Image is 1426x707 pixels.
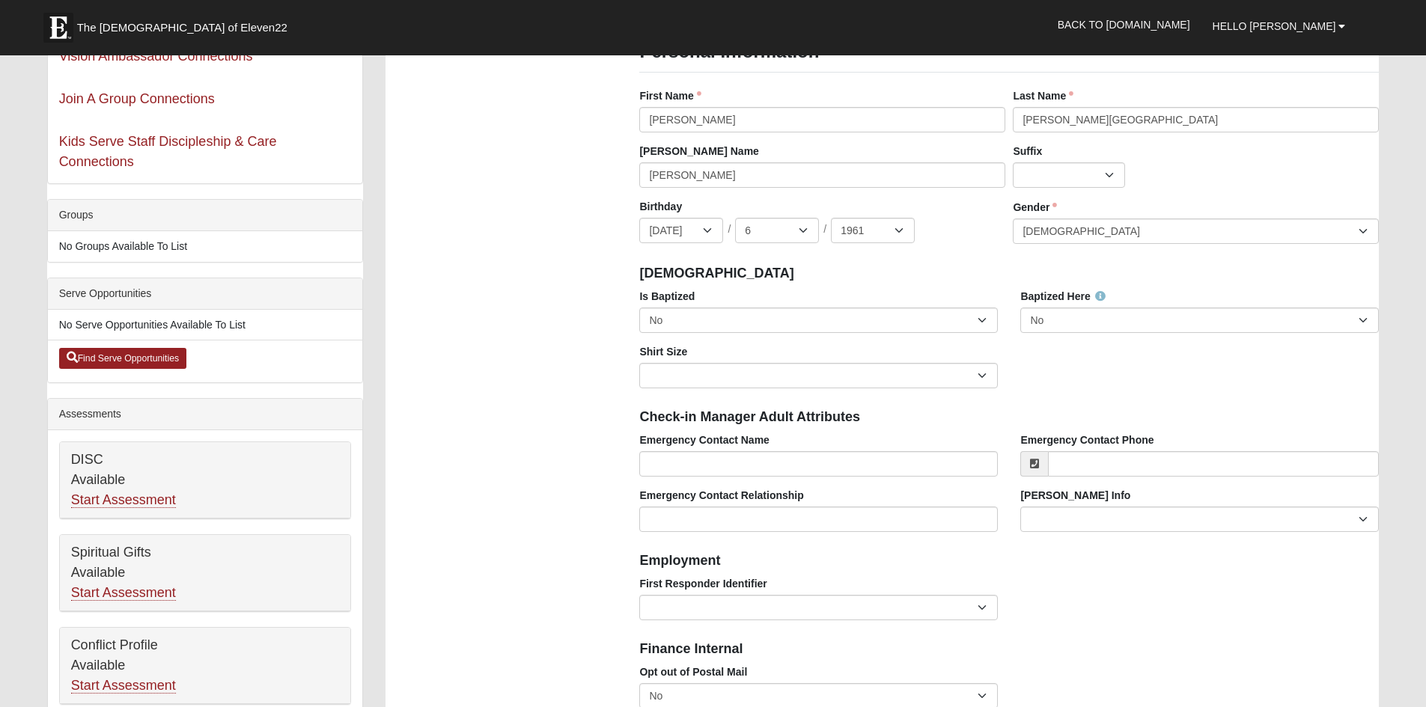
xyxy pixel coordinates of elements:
[48,310,362,340] li: No Serve Opportunities Available To List
[71,678,176,694] a: Start Assessment
[48,200,362,231] div: Groups
[1046,6,1201,43] a: Back to [DOMAIN_NAME]
[1213,20,1336,32] span: Hello [PERSON_NAME]
[60,628,350,704] div: Conflict Profile Available
[60,442,350,518] div: DISC Available
[1013,144,1042,159] label: Suffix
[1201,7,1357,45] a: Hello [PERSON_NAME]
[1020,289,1105,304] label: Baptized Here
[639,576,767,591] label: First Responder Identifier
[639,266,1379,282] h4: [DEMOGRAPHIC_DATA]
[639,641,1379,658] h4: Finance Internal
[639,289,695,304] label: Is Baptized
[48,278,362,310] div: Serve Opportunities
[59,91,215,106] a: Join A Group Connections
[60,535,350,611] div: Spiritual Gifts Available
[639,409,1379,426] h4: Check-in Manager Adult Attributes
[43,13,73,43] img: Eleven22 logo
[1013,88,1073,103] label: Last Name
[36,5,335,43] a: The [DEMOGRAPHIC_DATA] of Eleven22
[639,553,1379,569] h4: Employment
[59,348,187,369] a: Find Serve Opportunities
[639,432,770,447] label: Emergency Contact Name
[639,344,687,359] label: Shirt Size
[59,49,253,64] a: Vision Ambassador Connections
[71,585,176,601] a: Start Assessment
[1013,200,1057,215] label: Gender
[77,20,287,35] span: The [DEMOGRAPHIC_DATA] of Eleven22
[823,221,826,238] span: /
[1020,488,1130,503] label: [PERSON_NAME] Info
[1020,432,1154,447] label: Emergency Contact Phone
[639,144,758,159] label: [PERSON_NAME] Name
[48,231,362,262] li: No Groups Available To List
[48,399,362,430] div: Assessments
[639,88,701,103] label: First Name
[639,488,803,503] label: Emergency Contact Relationship
[639,199,682,214] label: Birthday
[639,664,747,679] label: Opt out of Postal Mail
[71,492,176,508] a: Start Assessment
[59,134,277,169] a: Kids Serve Staff Discipleship & Care Connections
[728,221,731,238] span: /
